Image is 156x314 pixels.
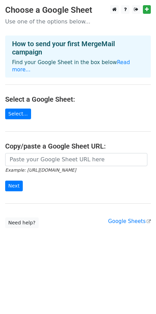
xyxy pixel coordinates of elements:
[5,5,151,15] h3: Choose a Google Sheet
[5,142,151,150] h4: Copy/paste a Google Sheet URL:
[108,218,151,224] a: Google Sheets
[12,59,144,73] p: Find your Google Sheet in the box below
[12,40,144,56] h4: How to send your first MergeMail campaign
[5,217,39,228] a: Need help?
[121,281,156,314] div: 聊天小组件
[5,95,151,103] h4: Select a Google Sheet:
[5,181,23,191] input: Next
[5,109,31,119] a: Select...
[5,153,147,166] input: Paste your Google Sheet URL here
[5,168,76,173] small: Example: [URL][DOMAIN_NAME]
[12,59,130,73] a: Read more...
[5,18,151,25] p: Use one of the options below...
[121,281,156,314] iframe: Chat Widget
